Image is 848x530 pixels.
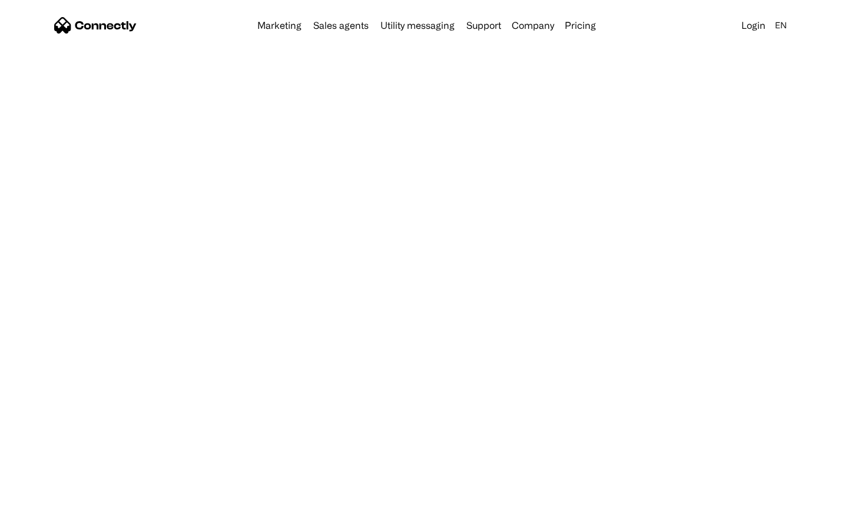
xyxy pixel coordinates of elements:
[376,21,459,30] a: Utility messaging
[253,21,306,30] a: Marketing
[775,17,787,34] div: en
[309,21,373,30] a: Sales agents
[560,21,601,30] a: Pricing
[737,17,770,34] a: Login
[512,17,554,34] div: Company
[462,21,506,30] a: Support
